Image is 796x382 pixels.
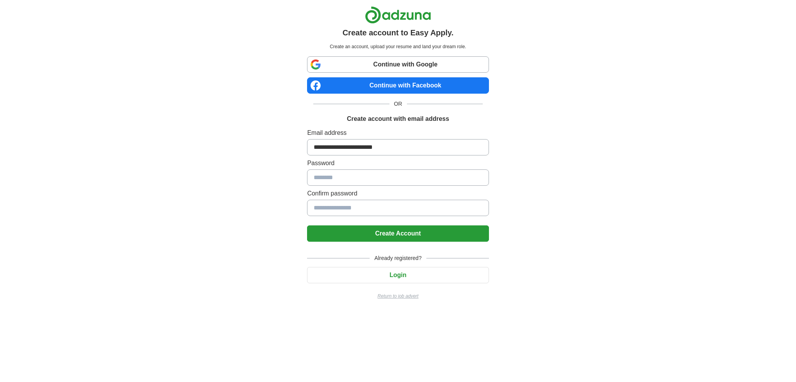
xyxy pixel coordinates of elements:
button: Login [307,267,489,283]
h1: Create account with email address [347,114,449,124]
label: Confirm password [307,189,489,198]
label: Email address [307,128,489,138]
span: OR [389,100,407,108]
h1: Create account to Easy Apply. [342,27,454,38]
a: Continue with Google [307,56,489,73]
a: Return to job advert [307,293,489,300]
span: Already registered? [370,254,426,262]
button: Create Account [307,225,489,242]
img: Adzuna logo [365,6,431,24]
label: Password [307,159,489,168]
a: Login [307,272,489,278]
a: Continue with Facebook [307,77,489,94]
p: Create an account, upload your resume and land your dream role. [309,43,487,50]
